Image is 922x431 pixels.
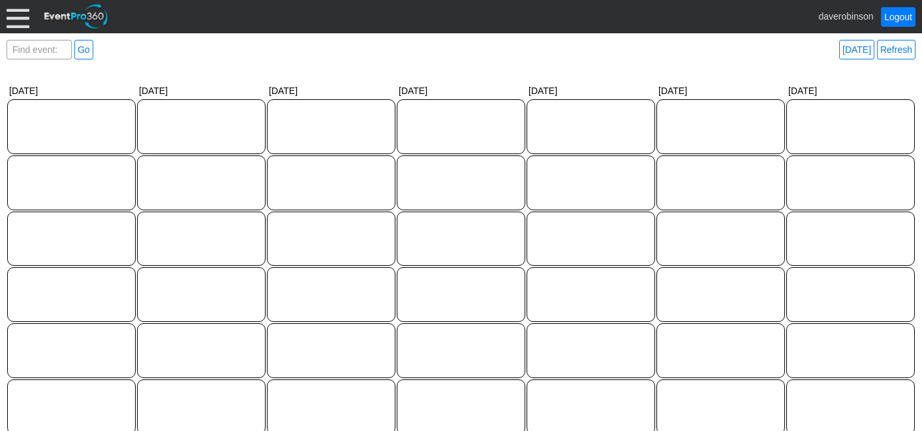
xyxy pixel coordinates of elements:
[818,10,873,21] span: daverobinson
[839,40,874,59] a: [DATE]
[10,40,69,72] span: Find event: enter title
[7,5,29,28] div: Menu: Click or 'Crtl+M' to toggle menu open/close
[881,7,915,27] a: Logout
[266,83,396,99] div: [DATE]
[526,83,656,99] div: [DATE]
[136,83,266,99] div: [DATE]
[7,83,136,99] div: [DATE]
[877,40,915,59] a: Refresh
[396,83,526,99] div: [DATE]
[786,83,915,99] div: [DATE]
[74,40,93,59] a: Go
[656,83,786,99] div: [DATE]
[42,2,110,31] img: EventPro360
